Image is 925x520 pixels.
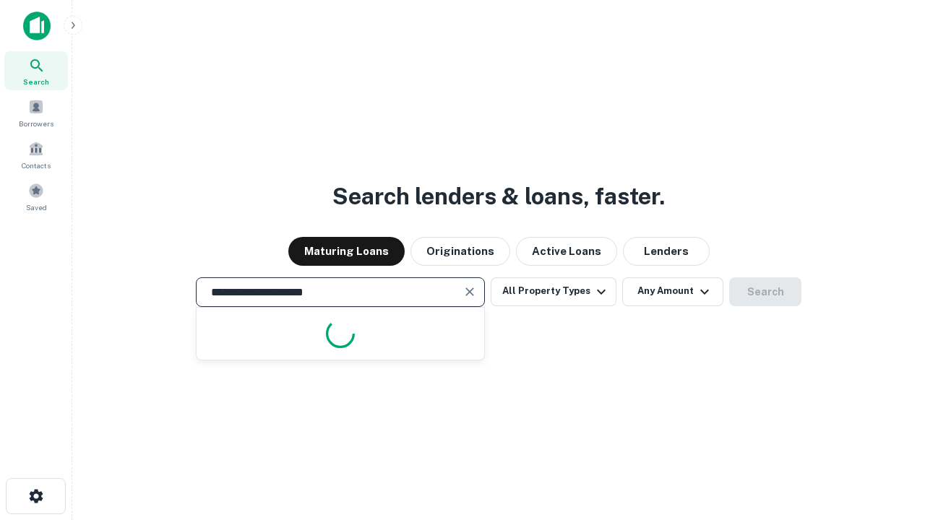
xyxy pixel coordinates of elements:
[4,93,68,132] a: Borrowers
[853,358,925,428] iframe: Chat Widget
[410,237,510,266] button: Originations
[23,76,49,87] span: Search
[516,237,617,266] button: Active Loans
[26,201,47,213] span: Saved
[4,51,68,90] a: Search
[623,237,710,266] button: Lenders
[491,277,616,306] button: All Property Types
[460,282,480,302] button: Clear
[22,160,51,171] span: Contacts
[288,237,405,266] button: Maturing Loans
[23,12,51,40] img: capitalize-icon.png
[622,277,723,306] button: Any Amount
[332,179,665,214] h3: Search lenders & loans, faster.
[4,135,68,174] a: Contacts
[19,118,53,129] span: Borrowers
[4,177,68,216] a: Saved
